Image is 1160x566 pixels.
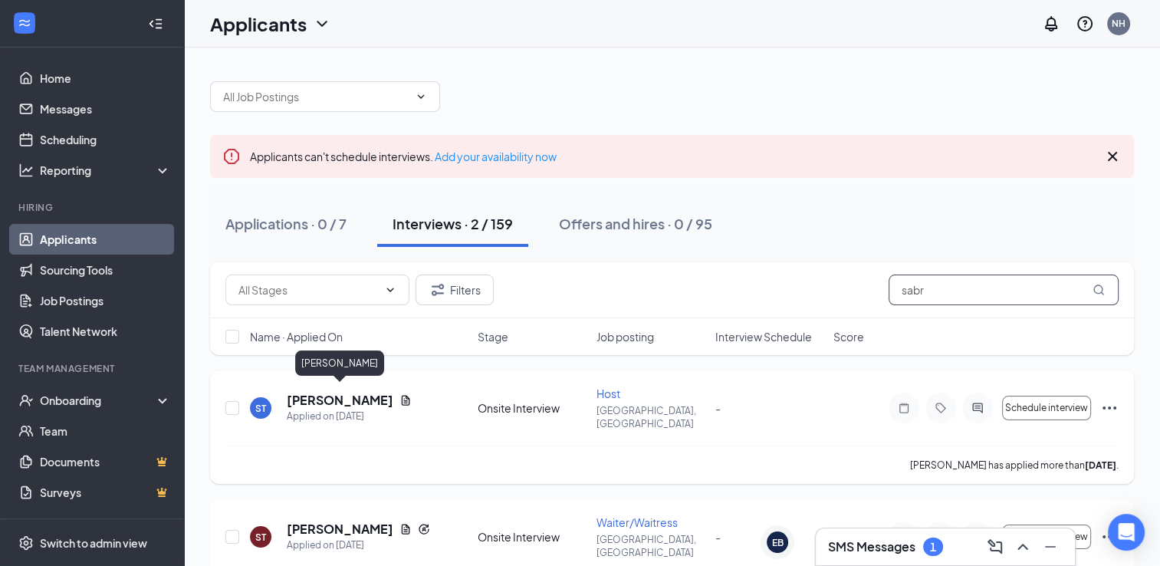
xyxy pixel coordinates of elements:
[596,387,620,400] span: Host
[40,535,147,551] div: Switch to admin view
[1085,459,1116,471] b: [DATE]
[429,281,447,299] svg: Filter
[596,329,654,344] span: Job posting
[772,536,784,549] div: EB
[715,530,720,544] span: -
[435,150,557,163] a: Add your availability now
[18,362,168,375] div: Team Management
[250,150,557,163] span: Applicants can't schedule interviews.
[478,400,587,416] div: Onsite Interview
[1005,403,1088,413] span: Schedule interview
[40,446,171,477] a: DocumentsCrown
[40,94,171,124] a: Messages
[828,538,915,555] h3: SMS Messages
[1112,17,1125,30] div: NH
[889,275,1119,305] input: Search in interviews
[148,16,163,31] svg: Collapse
[399,394,412,406] svg: Document
[415,90,427,103] svg: ChevronDown
[222,147,241,166] svg: Error
[1041,538,1060,556] svg: Minimize
[18,535,34,551] svg: Settings
[1103,147,1122,166] svg: Cross
[986,538,1004,556] svg: ComposeMessage
[17,15,32,31] svg: WorkstreamLogo
[238,281,378,298] input: All Stages
[968,402,987,414] svg: ActiveChat
[478,529,587,545] div: Onsite Interview
[18,393,34,408] svg: UserCheck
[255,402,266,415] div: ST
[596,515,678,529] span: Waiter/Waitress
[287,538,430,553] div: Applied on [DATE]
[40,477,171,508] a: SurveysCrown
[18,163,34,178] svg: Analysis
[559,214,712,233] div: Offers and hires · 0 / 95
[932,402,950,414] svg: Tag
[384,284,396,296] svg: ChevronDown
[715,401,720,415] span: -
[287,409,412,424] div: Applied on [DATE]
[399,523,412,535] svg: Document
[1010,535,1035,559] button: ChevronUp
[313,15,331,33] svg: ChevronDown
[40,124,171,155] a: Scheduling
[1093,284,1105,296] svg: MagnifyingGlass
[1100,399,1119,417] svg: Ellipses
[250,329,343,344] span: Name · Applied On
[40,393,158,408] div: Onboarding
[1108,514,1145,551] div: Open Intercom Messenger
[223,88,409,105] input: All Job Postings
[1076,15,1094,33] svg: QuestionInfo
[478,329,508,344] span: Stage
[1042,15,1060,33] svg: Notifications
[1014,538,1032,556] svg: ChevronUp
[983,535,1007,559] button: ComposeMessage
[930,541,936,554] div: 1
[1002,396,1091,420] button: Schedule interview
[40,416,171,446] a: Team
[225,214,347,233] div: Applications · 0 / 7
[416,275,494,305] button: Filter Filters
[287,392,393,409] h5: [PERSON_NAME]
[418,523,430,535] svg: Reapply
[715,329,811,344] span: Interview Schedule
[833,329,864,344] span: Score
[596,533,706,559] p: [GEOGRAPHIC_DATA], [GEOGRAPHIC_DATA]
[40,316,171,347] a: Talent Network
[895,402,913,414] svg: Note
[40,63,171,94] a: Home
[210,11,307,37] h1: Applicants
[40,163,172,178] div: Reporting
[255,531,266,544] div: ST
[40,285,171,316] a: Job Postings
[1038,535,1063,559] button: Minimize
[40,224,171,255] a: Applicants
[295,350,384,376] div: [PERSON_NAME]
[287,521,393,538] h5: [PERSON_NAME]
[596,404,706,430] p: [GEOGRAPHIC_DATA], [GEOGRAPHIC_DATA]
[1100,528,1119,546] svg: Ellipses
[910,459,1119,472] p: [PERSON_NAME] has applied more than .
[1002,525,1091,549] button: Schedule interview
[18,201,168,214] div: Hiring
[393,214,513,233] div: Interviews · 2 / 159
[40,255,171,285] a: Sourcing Tools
